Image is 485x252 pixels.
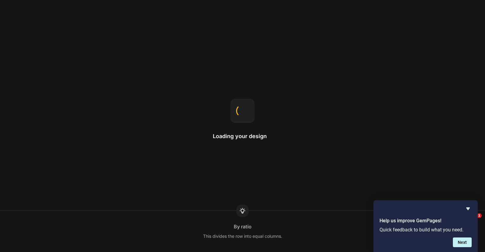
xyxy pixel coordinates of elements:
div: Help us improve GemPages! [380,205,472,247]
span: 1 [477,213,482,218]
button: Next question [453,237,472,247]
h2: Loading your design [213,133,272,140]
div: This divides the row into equal columns. [203,233,282,240]
button: Hide survey [464,205,472,212]
h2: Help us improve GemPages! [380,217,472,224]
div: By ratio [234,223,252,230]
p: Quick feedback to build what you need. [380,227,472,233]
